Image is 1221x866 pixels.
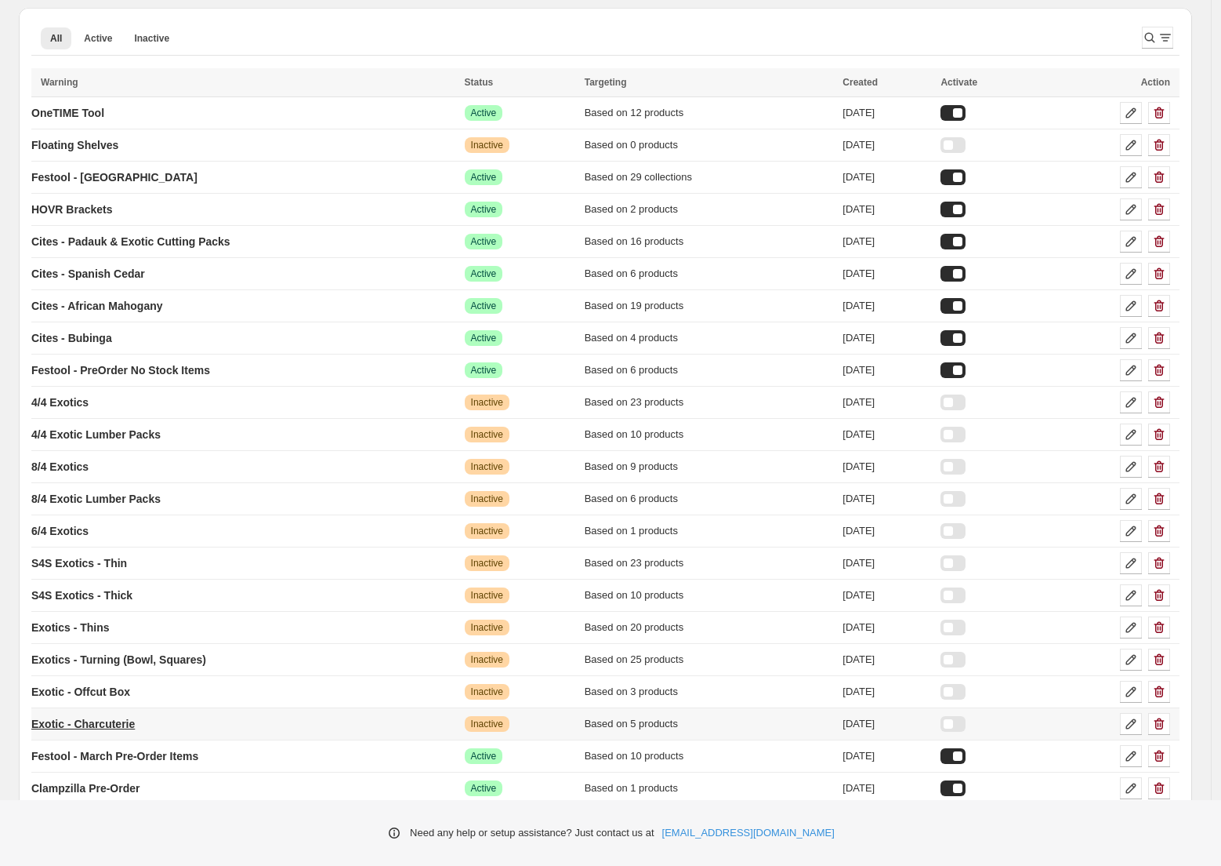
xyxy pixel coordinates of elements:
[31,197,113,222] a: HOVR Brackets
[31,776,140,801] a: Clampzilla Pre-Order
[31,330,112,346] p: Cites - Bubinga
[31,716,135,732] p: Exotic - Charcuterie
[31,298,163,314] p: Cites - African Mahogany
[31,519,89,544] a: 6/4 Exotics
[471,460,503,473] span: Inactive
[585,555,834,571] div: Based on 23 products
[31,261,145,286] a: Cites - Spanish Cedar
[465,77,494,88] span: Status
[31,395,89,410] p: 4/4 Exotics
[842,362,931,378] div: [DATE]
[471,139,503,151] span: Inactive
[471,686,503,698] span: Inactive
[842,234,931,249] div: [DATE]
[471,300,497,312] span: Active
[471,653,503,666] span: Inactive
[585,652,834,668] div: Based on 25 products
[842,523,931,539] div: [DATE]
[31,362,210,378] p: Festool - PreOrder No Stock Items
[585,491,834,507] div: Based on 6 products
[842,588,931,603] div: [DATE]
[31,459,89,475] p: 8/4 Exotics
[31,583,132,608] a: S4S Exotics - Thick
[842,748,931,764] div: [DATE]
[585,105,834,121] div: Based on 12 products
[31,780,140,796] p: Clampzilla Pre-Order
[585,330,834,346] div: Based on 4 products
[662,825,835,841] a: [EMAIL_ADDRESS][DOMAIN_NAME]
[585,684,834,700] div: Based on 3 products
[842,169,931,185] div: [DATE]
[1141,77,1170,88] span: Action
[585,427,834,442] div: Based on 10 products
[585,137,834,153] div: Based on 0 products
[585,169,834,185] div: Based on 29 collections
[585,395,834,410] div: Based on 23 products
[842,77,878,88] span: Created
[842,716,931,732] div: [DATE]
[471,235,497,248] span: Active
[585,234,834,249] div: Based on 16 products
[31,615,110,640] a: Exotics - Thins
[471,589,503,602] span: Inactive
[842,780,931,796] div: [DATE]
[585,523,834,539] div: Based on 1 products
[842,298,931,314] div: [DATE]
[585,362,834,378] div: Based on 6 products
[31,390,89,415] a: 4/4 Exotics
[471,718,503,730] span: Inactive
[471,203,497,216] span: Active
[31,684,130,700] p: Exotic - Offcut Box
[585,459,834,475] div: Based on 9 products
[842,202,931,217] div: [DATE]
[31,679,130,704] a: Exotic - Offcut Box
[31,100,104,126] a: OneTIME Tool
[471,428,503,441] span: Inactive
[842,395,931,410] div: [DATE]
[31,711,135,737] a: Exotic - Charcuterie
[31,588,132,603] p: S4S Exotics - Thick
[31,165,197,190] a: Festool - [GEOGRAPHIC_DATA]
[471,621,503,634] span: Inactive
[31,105,104,121] p: OneTIME Tool
[31,358,210,383] a: Festool - PreOrder No Stock Items
[31,748,198,764] p: Festool - March Pre-Order Items
[31,234,230,249] p: Cites - Padauk & Exotic Cutting Packs
[471,493,503,505] span: Inactive
[585,77,627,88] span: Targeting
[471,557,503,569] span: Inactive
[471,525,503,537] span: Inactive
[31,293,163,318] a: Cites - African Mahogany
[471,171,497,184] span: Active
[471,107,497,119] span: Active
[842,105,931,121] div: [DATE]
[31,202,113,217] p: HOVR Brackets
[842,555,931,571] div: [DATE]
[842,620,931,635] div: [DATE]
[31,647,206,672] a: Exotics - Turning (Bowl, Squares)
[31,229,230,254] a: Cites - Padauk & Exotic Cutting Packs
[31,486,161,511] a: 8/4 Exotic Lumber Packs
[842,684,931,700] div: [DATE]
[471,267,497,280] span: Active
[585,716,834,732] div: Based on 5 products
[31,555,127,571] p: S4S Exotics - Thin
[31,454,89,479] a: 8/4 Exotics
[471,332,497,344] span: Active
[471,396,503,409] span: Inactive
[842,459,931,475] div: [DATE]
[1142,27,1173,49] button: Search and filter results
[940,77,977,88] span: Activate
[31,427,161,442] p: 4/4 Exotic Lumber Packs
[31,137,118,153] p: Floating Shelves
[585,298,834,314] div: Based on 19 products
[31,491,161,507] p: 8/4 Exotic Lumber Packs
[585,266,834,282] div: Based on 6 products
[31,422,161,447] a: 4/4 Exotic Lumber Packs
[585,748,834,764] div: Based on 10 products
[31,551,127,576] a: S4S Exotics - Thin
[31,744,198,769] a: Festool - March Pre-Order Items
[471,364,497,377] span: Active
[31,523,89,539] p: 6/4 Exotics
[31,326,112,351] a: Cites - Bubinga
